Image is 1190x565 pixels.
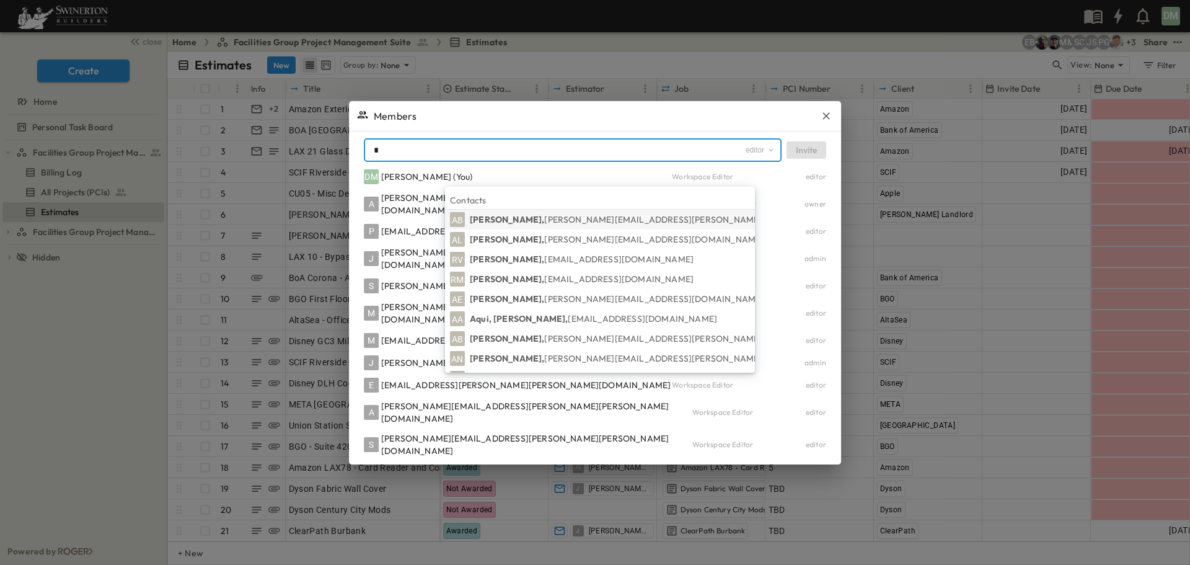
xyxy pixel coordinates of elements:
span: RV [452,259,464,260]
div: owner [804,199,826,209]
p: [PERSON_NAME], [470,213,904,226]
div: [PERSON_NAME][EMAIL_ADDRESS][DOMAIN_NAME] [381,280,601,292]
span: AL [452,239,463,240]
div: editor [806,440,826,450]
div: [PERSON_NAME][EMAIL_ADDRESS][DOMAIN_NAME] [381,357,601,369]
span: [PERSON_NAME][EMAIL_ADDRESS][PERSON_NAME][PERSON_NAME][DOMAIN_NAME] [544,333,904,344]
div: editor [806,407,826,417]
span: [PERSON_NAME][EMAIL_ADDRESS][PERSON_NAME][DOMAIN_NAME] [544,353,834,364]
button: area-role [744,144,777,156]
div: E [364,378,379,393]
span: Members [374,109,416,123]
div: Workspace Editor [692,440,806,450]
div: [EMAIL_ADDRESS][PERSON_NAME][PERSON_NAME][DOMAIN_NAME] [381,379,671,391]
div: [PERSON_NAME][EMAIL_ADDRESS][PERSON_NAME][PERSON_NAME][DOMAIN_NAME] [381,400,692,425]
div: Workspace Editor [672,172,806,182]
div: S [364,278,379,293]
div: [PERSON_NAME][EMAIL_ADDRESS][PERSON_NAME][PERSON_NAME][DOMAIN_NAME] [381,301,692,326]
div: M [364,333,379,348]
p: [PERSON_NAME], [470,293,764,305]
p: Aqui, [PERSON_NAME], [470,313,717,325]
div: DM [364,169,379,184]
p: [PERSON_NAME], [470,233,764,246]
div: admin [804,358,826,368]
div: P [364,224,379,239]
p: [PERSON_NAME], [470,273,694,285]
p: [PERSON_NAME], [470,352,834,365]
span: MK [451,378,464,379]
p: Contacts [450,194,750,207]
div: admin [804,254,826,264]
div: J [364,355,379,370]
span: [EMAIL_ADDRESS][DOMAIN_NAME] [544,274,694,285]
div: [EMAIL_ADDRESS][DOMAIN_NAME] [381,225,531,238]
span: AB [452,339,464,339]
span: AB [452,220,464,220]
span: AN [451,358,464,359]
div: [PERSON_NAME][EMAIL_ADDRESS][PERSON_NAME][PERSON_NAME][DOMAIN_NAME] [381,246,692,271]
div: editor [806,281,826,291]
div: editor [746,145,775,155]
div: [EMAIL_ADDRESS][PERSON_NAME][PERSON_NAME][DOMAIN_NAME] [381,334,671,347]
div: J [364,251,379,266]
span: [EMAIL_ADDRESS][DOMAIN_NAME] [568,313,717,324]
span: [PERSON_NAME][EMAIL_ADDRESS][DOMAIN_NAME] [544,234,764,245]
div: [PERSON_NAME][EMAIL_ADDRESS][PERSON_NAME][PERSON_NAME][DOMAIN_NAME] [381,432,692,457]
div: editor [806,336,826,345]
div: S [364,437,379,452]
span: [PERSON_NAME][EMAIL_ADDRESS][DOMAIN_NAME] [544,293,764,305]
p: [PERSON_NAME], [470,332,904,345]
div: Workspace Editor [692,407,806,417]
span: [PERSON_NAME][EMAIL_ADDRESS][PERSON_NAME][PERSON_NAME][DOMAIN_NAME] [544,214,904,225]
div: A [364,197,379,211]
div: [PERSON_NAME][EMAIL_ADDRESS][PERSON_NAME][PERSON_NAME][DOMAIN_NAME] [381,192,692,216]
p: [PERSON_NAME], [470,372,694,385]
p: [PERSON_NAME], [470,253,694,265]
div: editor [806,308,826,318]
div: [PERSON_NAME] (You) [381,171,472,183]
div: editor [806,380,826,390]
span: [EMAIL_ADDRESS][DOMAIN_NAME] [544,254,694,265]
div: A [364,405,379,420]
div: editor [806,226,826,236]
div: M [364,306,379,321]
div: Workspace Editor [672,380,806,390]
div: editor [806,172,826,182]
